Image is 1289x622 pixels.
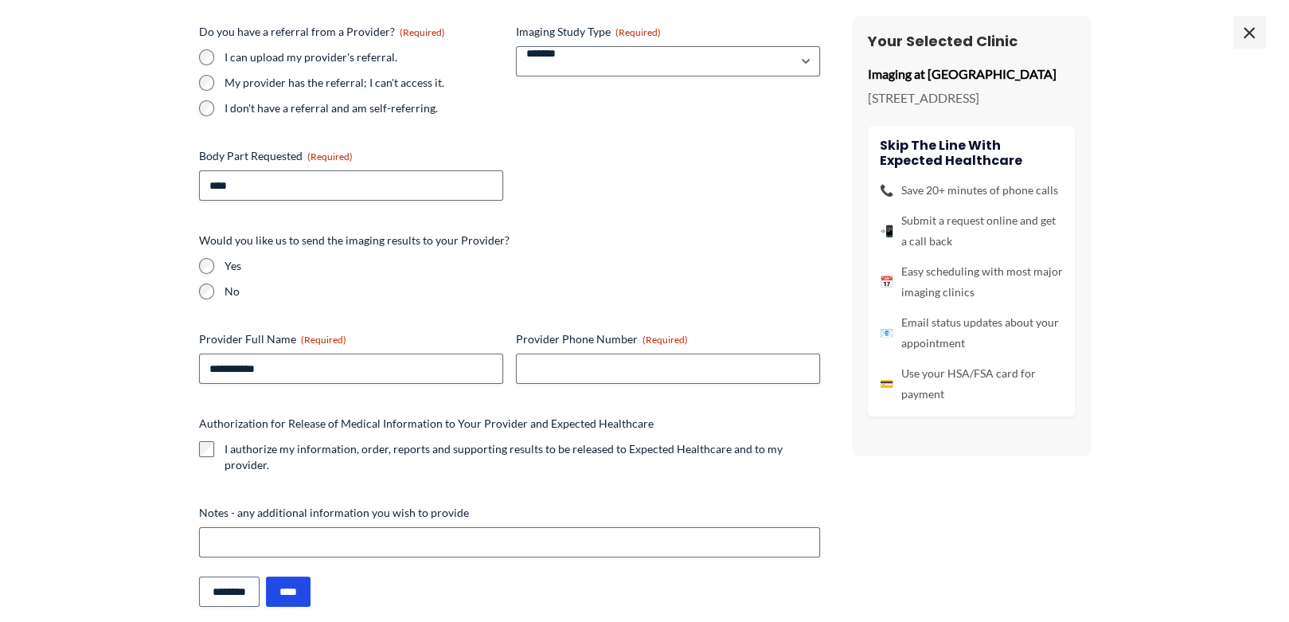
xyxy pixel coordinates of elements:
legend: Authorization for Release of Medical Information to Your Provider and Expected Healthcare [199,416,654,432]
span: (Required) [301,334,346,346]
span: (Required) [400,26,445,38]
label: Notes - any additional information you wish to provide [199,505,820,521]
label: I authorize my information, order, reports and supporting results to be released to Expected Heal... [225,441,820,473]
span: × [1233,16,1265,48]
label: Provider Phone Number [516,331,820,347]
span: 📲 [880,221,893,241]
label: Body Part Requested [199,148,503,164]
li: Save 20+ minutes of phone calls [880,180,1063,201]
label: I can upload my provider's referral. [225,49,503,65]
label: I don't have a referral and am self-referring. [225,100,503,116]
span: (Required) [307,151,353,162]
span: 💳 [880,374,893,394]
h4: Skip the line with Expected Healthcare [880,138,1063,168]
span: 📅 [880,272,893,292]
li: Use your HSA/FSA card for payment [880,363,1063,405]
li: Email status updates about your appointment [880,312,1063,354]
p: [STREET_ADDRESS] [868,86,1075,110]
legend: Do you have a referral from a Provider? [199,24,445,40]
span: 📧 [880,323,893,343]
p: Imaging at [GEOGRAPHIC_DATA] [868,62,1075,86]
span: 📞 [880,180,893,201]
label: Provider Full Name [199,331,503,347]
span: (Required) [615,26,661,38]
label: Imaging Study Type [516,24,820,40]
label: No [225,284,820,299]
h3: Your Selected Clinic [868,32,1075,50]
legend: Would you like us to send the imaging results to your Provider? [199,233,510,248]
label: My provider has the referral; I can't access it. [225,75,503,91]
label: Yes [225,258,820,274]
li: Easy scheduling with most major imaging clinics [880,261,1063,303]
span: (Required) [643,334,688,346]
li: Submit a request online and get a call back [880,210,1063,252]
